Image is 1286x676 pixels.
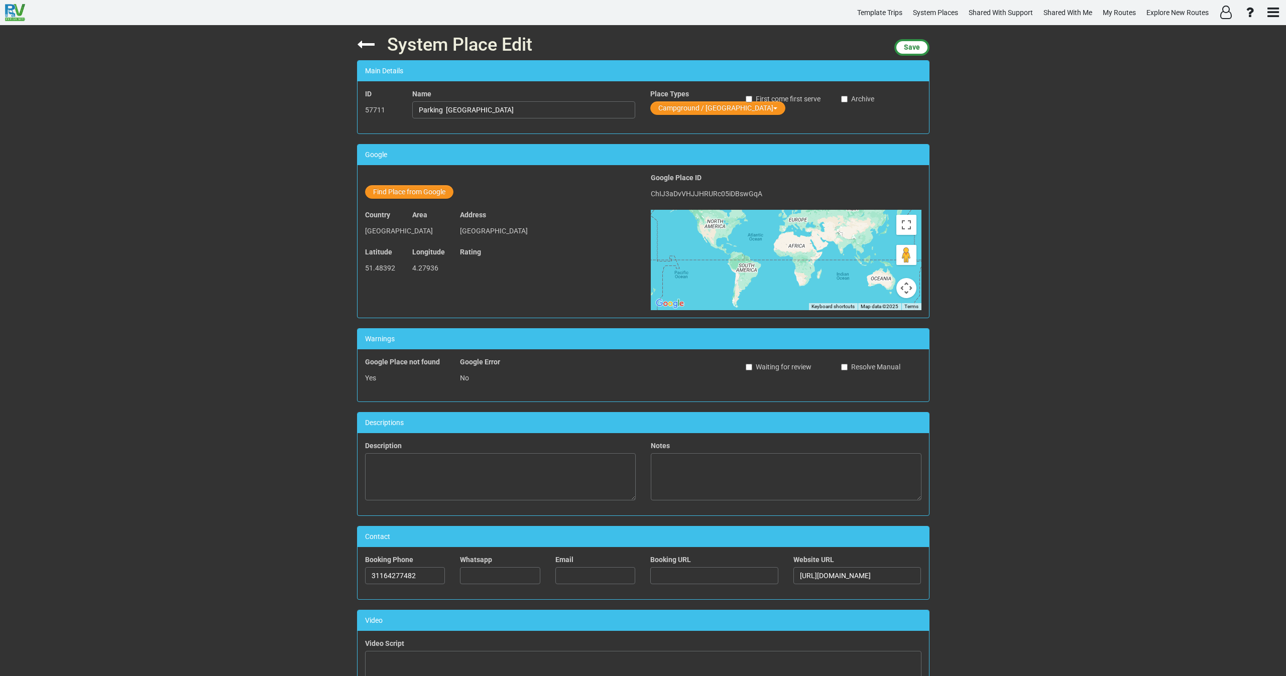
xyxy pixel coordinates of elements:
span: Template Trips [857,9,902,17]
button: Keyboard shortcuts [811,303,855,310]
label: Resolve Manual [841,362,900,372]
a: My Routes [1098,3,1140,23]
span: Yes [365,374,376,382]
span: Map data ©2025 [861,304,898,309]
a: System Places [908,3,963,23]
span: Shared With Me [1043,9,1092,17]
div: Video [358,610,929,631]
span: [GEOGRAPHIC_DATA] [460,227,528,235]
span: Shared With Support [969,9,1033,17]
div: Google [358,145,929,165]
a: Terms [904,304,918,309]
label: Google Error [460,357,500,367]
label: Place Types [650,89,689,99]
label: Email [555,555,573,565]
label: ID [365,89,372,99]
a: Explore New Routes [1142,3,1213,23]
label: Website URL [793,555,834,565]
label: Booking URL [650,555,691,565]
label: Whatsapp [460,555,492,565]
span: System Places [913,9,958,17]
p: 57711 [365,101,398,118]
button: Campground / [GEOGRAPHIC_DATA] [650,101,785,115]
img: Google [653,297,686,310]
div: Descriptions [358,413,929,433]
a: Open this area in Google Maps (opens a new window) [653,297,686,310]
button: Save [894,39,929,56]
span: [GEOGRAPHIC_DATA] [365,227,433,235]
label: Archive [841,94,874,104]
img: RvPlanetLogo.png [5,4,25,21]
input: Waiting for review [746,364,752,370]
label: Name [412,89,431,99]
span: 4.27936 [412,264,438,272]
div: Warnings [358,329,929,349]
span: Explore New Routes [1146,9,1209,17]
label: Video Script [365,638,404,648]
label: Waiting for review [746,362,811,372]
span: ChIJ3aDvVHJJHRURc05iDBswGqA [651,190,762,198]
button: Toggle fullscreen view [896,215,916,235]
input: First come first serve [746,96,752,102]
button: Drag Pegman onto the map to open Street View [896,245,916,265]
label: Notes [651,441,670,451]
label: Country [365,210,390,220]
button: Map camera controls [896,278,916,298]
label: Booking Phone [365,555,413,565]
span: System Place Edit [387,34,532,55]
button: Find Place from Google [365,185,453,199]
label: Google Place not found [365,357,440,367]
div: Main Details [358,61,929,81]
label: Description [365,441,402,451]
a: Shared With Support [964,3,1037,23]
div: Contact [358,526,929,547]
span: My Routes [1103,9,1136,17]
input: Archive [841,96,848,102]
input: Resolve Manual [841,364,848,370]
a: Template Trips [853,3,907,23]
label: Longitude [412,247,445,257]
span: Save [904,43,920,51]
label: Latitude [365,247,392,257]
label: Address [460,210,486,220]
label: First come first serve [746,94,821,104]
label: Google Place ID [651,173,702,183]
label: Area [412,210,427,220]
a: Shared With Me [1039,3,1097,23]
span: No [460,374,469,382]
label: Rating [460,247,481,257]
span: 51.48392 [365,264,395,272]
